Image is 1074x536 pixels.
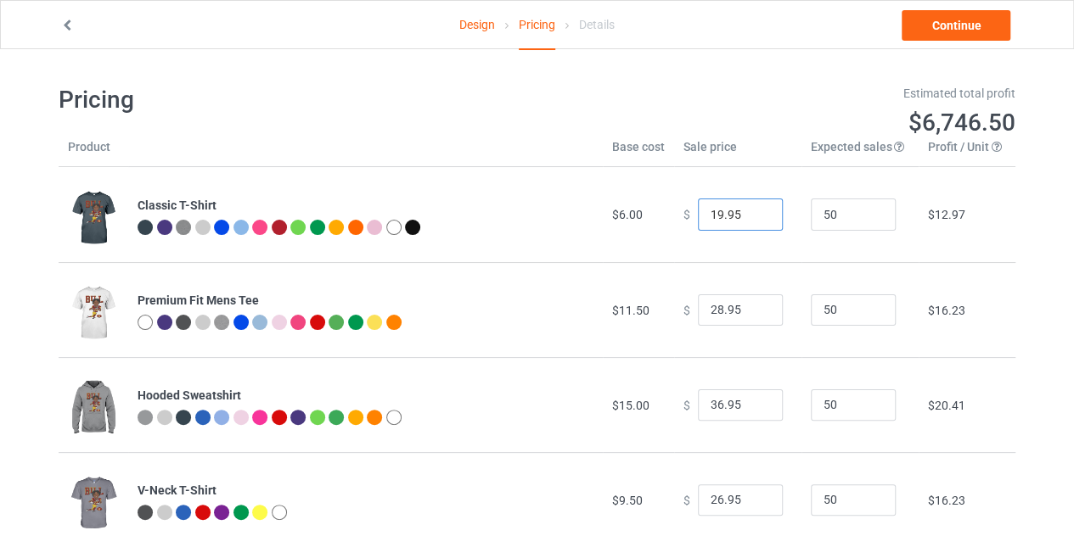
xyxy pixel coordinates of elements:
[459,1,495,48] a: Design
[928,494,965,507] span: $16.23
[612,494,643,507] span: $9.50
[928,399,965,412] span: $20.41
[138,198,216,212] b: Classic T-Shirt
[928,208,965,221] span: $12.97
[603,138,674,167] th: Base cost
[683,208,690,221] span: $
[612,399,649,412] span: $15.00
[612,208,643,221] span: $6.00
[59,138,128,167] th: Product
[683,493,690,506] span: $
[59,85,526,115] h1: Pricing
[612,304,649,317] span: $11.50
[138,483,216,497] b: V-Neck T-Shirt
[138,388,241,402] b: Hooded Sweatshirt
[549,85,1016,102] div: Estimated total profit
[919,138,1015,167] th: Profit / Unit
[674,138,801,167] th: Sale price
[801,138,919,167] th: Expected sales
[902,10,1010,41] a: Continue
[138,293,259,307] b: Premium Fit Mens Tee
[214,315,229,330] img: heather_texture.png
[683,303,690,316] span: $
[928,304,965,317] span: $16.23
[519,1,555,50] div: Pricing
[908,109,1015,137] span: $6,746.50
[579,1,615,48] div: Details
[176,220,191,235] img: heather_texture.png
[683,398,690,411] span: $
